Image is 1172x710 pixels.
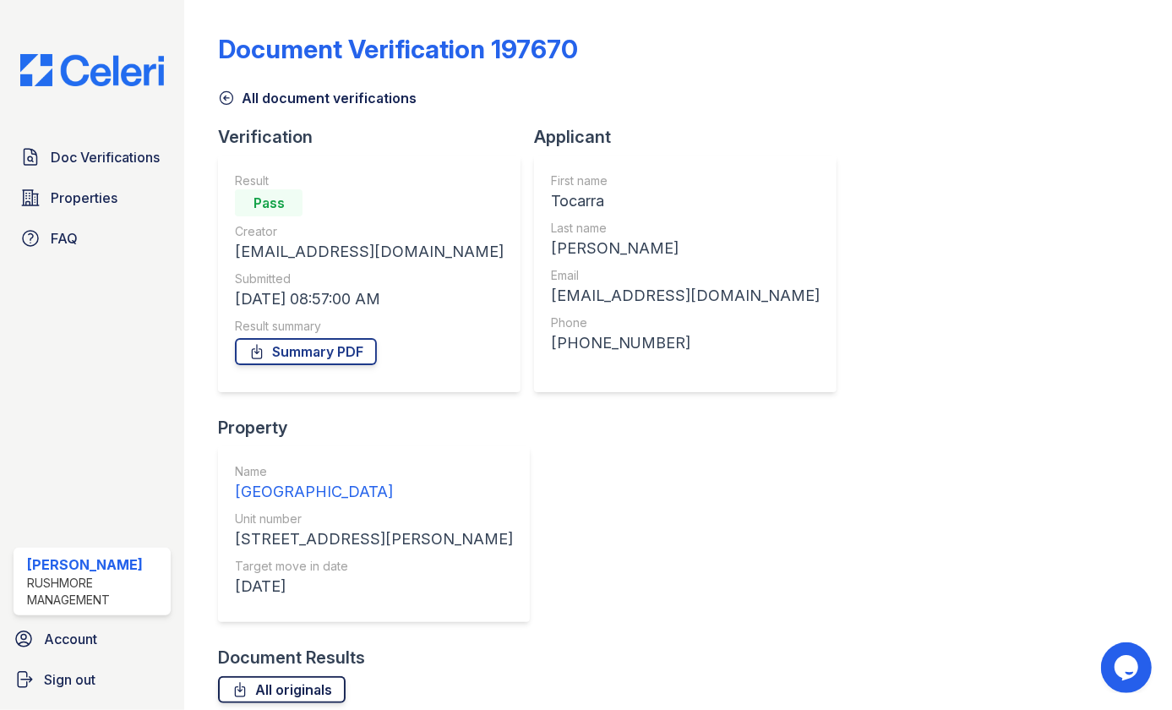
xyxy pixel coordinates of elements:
div: Target move in date [235,558,513,575]
div: [EMAIL_ADDRESS][DOMAIN_NAME] [235,240,504,264]
div: Creator [235,223,504,240]
div: Email [551,267,820,284]
a: Properties [14,181,171,215]
a: Name [GEOGRAPHIC_DATA] [235,463,513,504]
div: [STREET_ADDRESS][PERSON_NAME] [235,527,513,551]
div: [PERSON_NAME] [27,554,164,575]
div: [GEOGRAPHIC_DATA] [235,480,513,504]
div: Rushmore Management [27,575,164,609]
a: All originals [218,676,346,703]
span: FAQ [51,228,78,248]
div: Name [235,463,513,480]
div: [DATE] [235,575,513,598]
div: Pass [235,189,303,216]
a: Doc Verifications [14,140,171,174]
span: Account [44,629,97,649]
a: Account [7,622,177,656]
div: Property [218,416,543,440]
div: Document Verification 197670 [218,34,578,64]
div: Result [235,172,504,189]
div: First name [551,172,820,189]
div: [PERSON_NAME] [551,237,820,260]
div: Unit number [235,511,513,527]
a: All document verifications [218,88,417,108]
div: [EMAIL_ADDRESS][DOMAIN_NAME] [551,284,820,308]
a: FAQ [14,221,171,255]
div: Last name [551,220,820,237]
a: Sign out [7,663,177,696]
a: Summary PDF [235,338,377,365]
div: [PHONE_NUMBER] [551,331,820,355]
div: Submitted [235,270,504,287]
div: Verification [218,125,534,149]
div: Applicant [534,125,850,149]
span: Sign out [44,669,95,690]
div: [DATE] 08:57:00 AM [235,287,504,311]
div: Result summary [235,318,504,335]
img: CE_Logo_Blue-a8612792a0a2168367f1c8372b55b34899dd931a85d93a1a3d3e32e68fde9ad4.png [7,54,177,86]
div: Phone [551,314,820,331]
div: Tocarra [551,189,820,213]
iframe: chat widget [1101,642,1155,693]
span: Doc Verifications [51,147,160,167]
span: Properties [51,188,117,208]
div: Document Results [218,646,365,669]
